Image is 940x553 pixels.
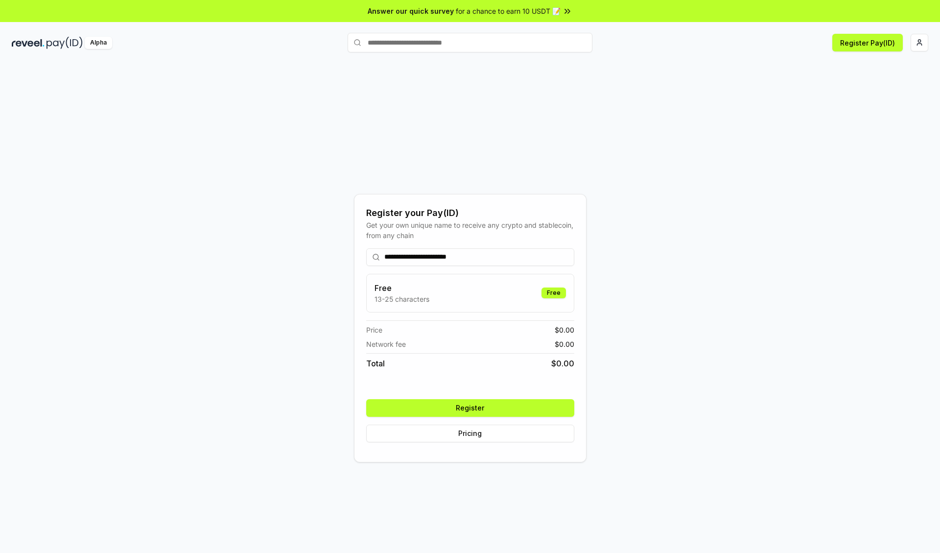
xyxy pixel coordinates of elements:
[555,325,574,335] span: $ 0.00
[375,282,429,294] h3: Free
[456,6,561,16] span: for a chance to earn 10 USDT 📝
[366,425,574,442] button: Pricing
[555,339,574,349] span: $ 0.00
[366,325,382,335] span: Price
[832,34,903,51] button: Register Pay(ID)
[366,339,406,349] span: Network fee
[541,288,566,298] div: Free
[366,206,574,220] div: Register your Pay(ID)
[551,358,574,369] span: $ 0.00
[12,37,45,49] img: reveel_dark
[366,220,574,240] div: Get your own unique name to receive any crypto and stablecoin, from any chain
[375,294,429,304] p: 13-25 characters
[85,37,112,49] div: Alpha
[366,399,574,417] button: Register
[47,37,83,49] img: pay_id
[366,358,385,369] span: Total
[368,6,454,16] span: Answer our quick survey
